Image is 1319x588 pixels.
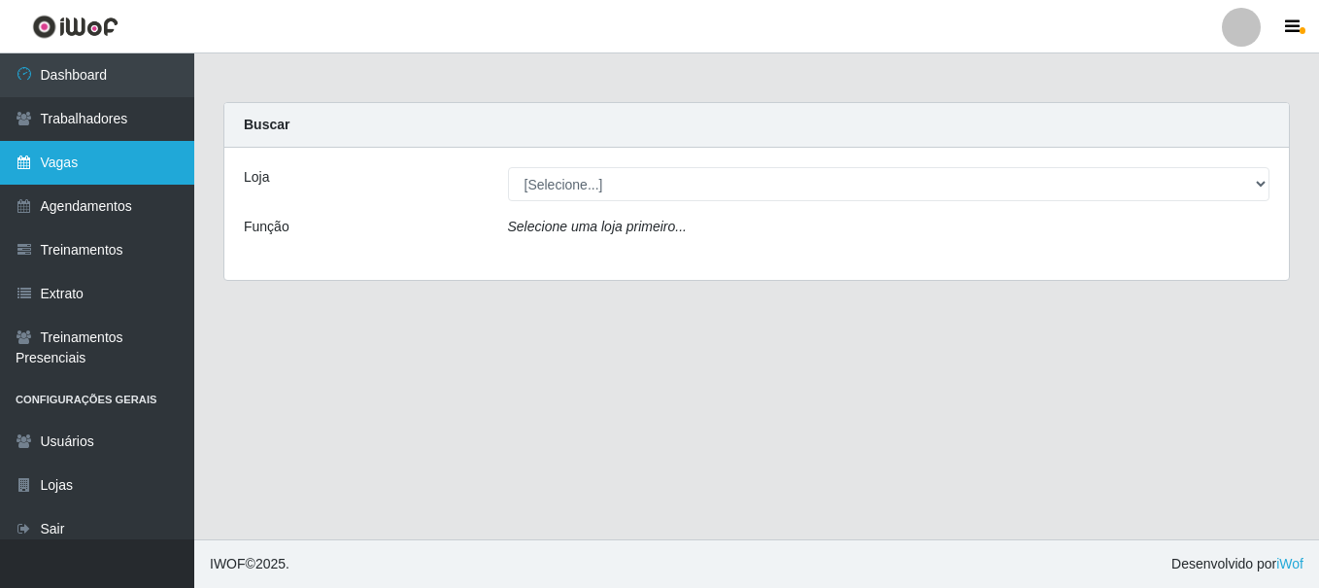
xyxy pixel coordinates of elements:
[210,554,289,574] span: © 2025 .
[244,217,289,237] label: Função
[244,117,289,132] strong: Buscar
[1276,556,1303,571] a: iWof
[244,167,269,188] label: Loja
[508,219,687,234] i: Selecione uma loja primeiro...
[32,15,118,39] img: CoreUI Logo
[1171,554,1303,574] span: Desenvolvido por
[210,556,246,571] span: IWOF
